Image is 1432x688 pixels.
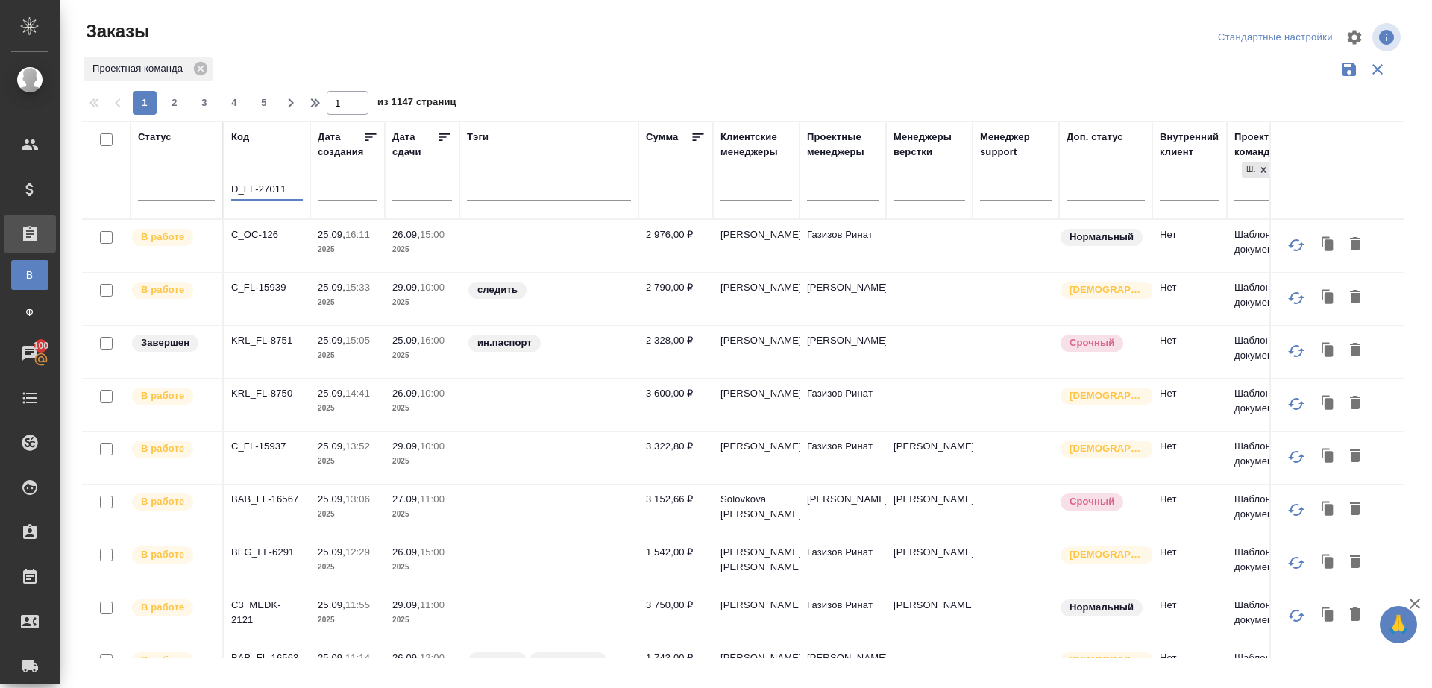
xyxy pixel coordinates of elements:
p: 13:52 [345,441,370,452]
p: В работе [141,600,184,615]
button: Обновить [1278,386,1314,422]
p: BAB_FL-16567 [231,492,303,507]
span: из 1147 страниц [377,93,456,115]
p: В работе [141,283,184,297]
p: 25.09, [318,493,345,505]
p: 27.09, [392,493,420,505]
p: Нет [1160,280,1219,295]
div: Менеджеры верстки [894,130,965,160]
p: 26.09, [392,546,420,558]
p: 13:06 [345,493,370,505]
span: 3 [192,95,216,110]
td: Шаблонные документы [1227,432,1313,484]
button: Обновить [1278,598,1314,634]
td: 3 600,00 ₽ [638,379,713,431]
p: 25.09, [392,335,420,346]
td: [PERSON_NAME] [713,326,800,378]
button: Удалить [1342,496,1368,524]
td: [PERSON_NAME] [800,273,886,325]
td: Газизов Ринат [800,220,886,272]
p: 16:11 [345,229,370,240]
p: [PERSON_NAME] [894,492,965,507]
p: 2025 [318,613,377,628]
p: BEG_FL-6291 [231,545,303,560]
button: Обновить [1278,439,1314,475]
div: Выставляется автоматически для первых 3 заказов нового контактного лица. Особое внимание [1059,280,1145,300]
div: Выставляется автоматически для первых 3 заказов нового контактного лица. Особое внимание [1059,386,1145,406]
p: 11:00 [420,493,445,505]
button: Удалить [1342,231,1368,259]
td: [PERSON_NAME], [PERSON_NAME] [713,537,800,590]
div: Тэги [467,130,489,145]
p: [DEMOGRAPHIC_DATA] [1070,653,1144,668]
td: Газизов Ринат [800,432,886,484]
p: 2025 [392,560,452,575]
button: Клонировать [1314,390,1342,418]
p: 12:29 [345,546,370,558]
div: Выставляется автоматически для первых 3 заказов нового контактного лица. Особое внимание [1059,439,1145,459]
button: Удалить [1342,284,1368,312]
p: 26.09, [392,388,420,399]
p: Нет [1160,439,1219,454]
p: 2025 [318,507,377,522]
button: Клонировать [1314,284,1342,312]
button: Сбросить фильтры [1363,55,1392,83]
p: 25.09, [318,388,345,399]
p: [DEMOGRAPHIC_DATA] [1070,388,1144,403]
p: 2025 [318,348,377,363]
td: 2 976,00 ₽ [638,220,713,272]
span: Заказы [82,19,149,43]
div: Код [231,130,249,145]
div: Выставляется автоматически, если на указанный объем услуг необходимо больше времени в стандартном... [1059,492,1145,512]
p: В работе [141,388,184,403]
div: Статус [138,130,172,145]
p: 15:05 [345,335,370,346]
span: 5 [252,95,276,110]
a: 100 [4,335,56,372]
p: В работе [141,494,184,509]
button: Удалить [1342,654,1368,683]
span: 2 [163,95,186,110]
div: Выставляет ПМ после принятия заказа от КМа [131,280,215,300]
td: [PERSON_NAME] [800,326,886,378]
p: 2025 [392,348,452,363]
a: Ф [11,297,48,327]
div: Выставляет КМ при направлении счета или после выполнения всех работ/сдачи заказа клиенту. Окончат... [131,333,215,353]
button: Обновить [1278,492,1314,528]
p: C_OC-126 [231,227,303,242]
p: следить [477,653,518,668]
p: C_FL-15937 [231,439,303,454]
p: Нет [1160,598,1219,613]
p: Нет [1160,651,1219,666]
p: 2025 [318,454,377,469]
p: 2025 [392,454,452,469]
p: 15:00 [420,229,445,240]
button: Удалить [1342,602,1368,630]
p: 25.09, [318,546,345,558]
button: Обновить [1278,651,1314,687]
p: 2025 [392,242,452,257]
p: [PERSON_NAME] [894,598,965,613]
p: 2025 [392,401,452,416]
div: Сумма [646,130,678,145]
p: 2025 [392,295,452,310]
div: Выставляется автоматически для первых 3 заказов нового контактного лица. Особое внимание [1059,545,1145,565]
td: 3 750,00 ₽ [638,590,713,643]
div: split button [1214,26,1337,49]
button: Клонировать [1314,443,1342,471]
button: Удалить [1342,390,1368,418]
button: Сохранить фильтры [1335,55,1363,83]
td: Шаблонные документы [1227,485,1313,537]
div: Шаблонные документы [1240,161,1273,180]
button: 5 [252,91,276,115]
div: Дата создания [318,130,363,160]
div: ин.паспорт [467,333,631,353]
div: Выставляет ПМ после принятия заказа от КМа [131,545,215,565]
p: В работе [141,547,184,562]
span: Посмотреть информацию [1372,23,1404,51]
div: Выставляет ПМ после принятия заказа от КМа [131,651,215,671]
button: Клонировать [1314,231,1342,259]
button: Обновить [1278,333,1314,369]
div: Выставляет ПМ после принятия заказа от КМа [131,492,215,512]
td: Шаблонные документы [1227,273,1313,325]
